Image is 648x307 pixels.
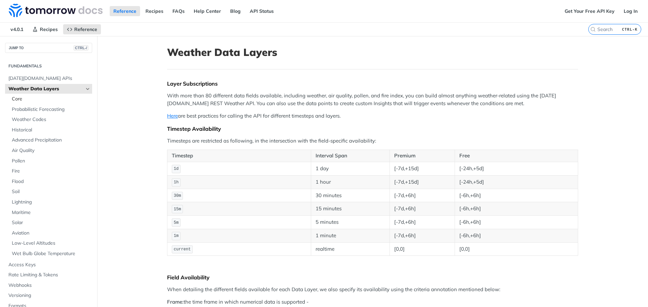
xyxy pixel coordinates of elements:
a: Fire [8,166,92,176]
span: Access Keys [8,262,90,268]
a: Versioning [5,290,92,301]
td: [-7d,+6h] [390,189,455,202]
a: Lightning [8,197,92,207]
td: [0,0] [455,242,578,256]
span: Fire [12,168,90,175]
div: Timestep Availability [167,125,578,132]
a: Rate Limiting & Tokens [5,270,92,280]
span: 30m [174,193,181,198]
span: v4.0.1 [7,24,27,34]
span: Core [12,96,90,102]
span: Weather Codes [12,116,90,123]
h2: Fundamentals [5,63,92,69]
a: Access Keys [5,260,92,270]
td: 30 minutes [311,189,389,202]
span: 1m [174,234,179,238]
p: the time frame in which numerical data is supported - [167,298,578,306]
th: Free [455,150,578,162]
a: Get Your Free API Key [561,6,618,16]
a: Recipes [142,6,167,16]
span: Historical [12,127,90,133]
span: current [174,247,191,252]
a: Here [167,113,178,119]
a: Aviation [8,228,92,238]
p: With more than 80 different data fields available, including weather, air quality, pollen, and fi... [167,92,578,107]
td: [0,0] [390,242,455,256]
span: Soil [12,188,90,195]
th: Premium [390,150,455,162]
td: [-24h,+5d] [455,162,578,175]
a: Weather Codes [8,115,92,125]
div: Field Availability [167,274,578,281]
span: Weather Data Layers [8,86,83,92]
td: [-6h,+6h] [455,216,578,229]
td: 5 minutes [311,216,389,229]
a: Wet Bulb Globe Temperature [8,249,92,259]
a: Help Center [190,6,225,16]
p: Timesteps are restricted as following, in the intersection with the field-specific availability: [167,137,578,145]
a: Probabilistic Forecasting [8,104,92,115]
a: Recipes [29,24,61,34]
span: Low-Level Altitudes [12,240,90,247]
span: Solar [12,219,90,226]
span: Aviation [12,230,90,237]
span: [DATE][DOMAIN_NAME] APIs [8,75,90,82]
span: Maritime [12,209,90,216]
a: Soil [8,187,92,197]
td: 1 hour [311,175,389,189]
span: Recipes [40,26,58,32]
a: Reference [63,24,101,34]
a: Pollen [8,156,92,166]
a: [DATE][DOMAIN_NAME] APIs [5,73,92,84]
span: Air Quality [12,147,90,154]
span: Wet Bulb Globe Temperature [12,250,90,257]
td: [-7d,+15d] [390,162,455,175]
svg: Search [590,27,596,32]
img: Tomorrow.io Weather API Docs [9,4,103,17]
span: 15m [174,207,181,212]
span: Pollen [12,158,90,164]
span: Rate Limiting & Tokens [8,272,90,278]
p: are best practices for calling the API for different timesteps and layers. [167,112,578,120]
h1: Weather Data Layers [167,46,578,58]
button: JUMP TOCTRL-/ [5,43,92,53]
a: FAQs [169,6,188,16]
span: 1d [174,166,179,171]
td: [-7d,+6h] [390,229,455,242]
td: [-7d,+6h] [390,216,455,229]
a: API Status [246,6,277,16]
span: Lightning [12,199,90,206]
td: [-6h,+6h] [455,229,578,242]
span: Reference [74,26,97,32]
th: Interval Span [311,150,389,162]
span: 5m [174,220,179,225]
button: Hide subpages for Weather Data Layers [85,86,90,92]
div: Layer Subscriptions [167,80,578,87]
td: [-6h,+6h] [455,202,578,216]
a: Maritime [8,208,92,218]
a: Advanced Precipitation [8,135,92,145]
span: Probabilistic Forecasting [12,106,90,113]
td: [-7d,+15d] [390,175,455,189]
span: CTRL-/ [74,45,88,51]
a: Air Quality [8,146,92,156]
span: Versioning [8,292,90,299]
a: Blog [226,6,244,16]
kbd: CTRL-K [620,26,639,33]
td: realtime [311,242,389,256]
a: Low-Level Altitudes [8,238,92,248]
a: Historical [8,125,92,135]
td: 1 day [311,162,389,175]
a: Webhooks [5,280,92,290]
a: Core [8,94,92,104]
a: Reference [110,6,140,16]
span: Flood [12,178,90,185]
a: Flood [8,177,92,187]
span: Webhooks [8,282,90,289]
a: Log In [620,6,641,16]
td: 15 minutes [311,202,389,216]
a: Weather Data LayersHide subpages for Weather Data Layers [5,84,92,94]
span: Advanced Precipitation [12,137,90,144]
td: [-7d,+6h] [390,202,455,216]
td: 1 minute [311,229,389,242]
